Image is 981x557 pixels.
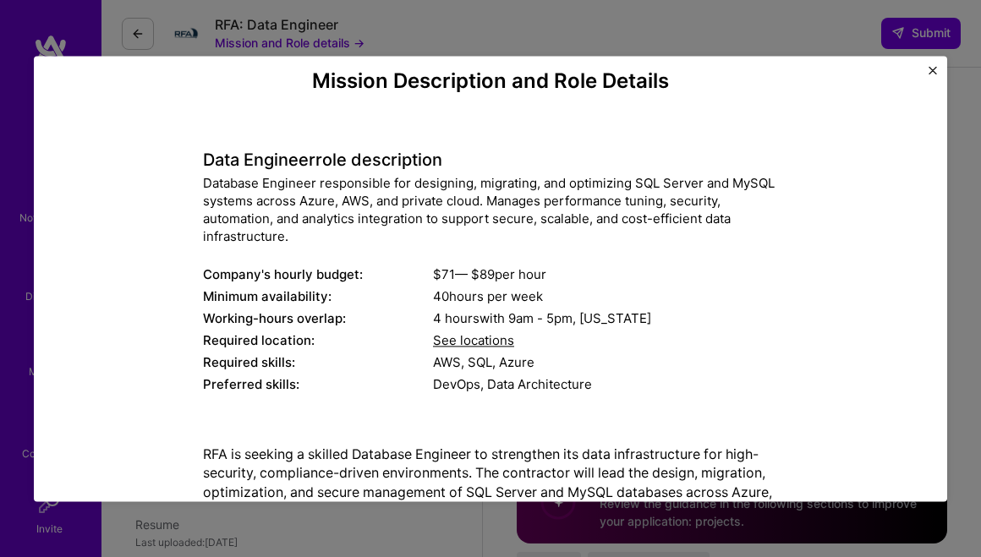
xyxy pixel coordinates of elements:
div: Minimum availability: [203,287,433,305]
div: Preferred skills: [203,375,433,393]
div: Database Engineer responsible for designing, migrating, and optimizing SQL Server and MySQL syste... [203,174,778,245]
div: DevOps, Data Architecture [433,375,778,393]
span: See locations [433,332,514,348]
h4: Data Engineer role description [203,150,778,170]
div: Company's hourly budget: [203,265,433,283]
div: Required skills: [203,353,433,371]
div: 4 hours with [US_STATE] [433,309,778,327]
span: 9am - 5pm , [505,310,579,326]
h4: Mission Description and Role Details [203,69,778,94]
div: 40 hours per week [433,287,778,305]
div: $ 71 — $ 89 per hour [433,265,778,283]
div: Working-hours overlap: [203,309,433,327]
div: Required location: [203,331,433,349]
div: AWS, SQL, Azure [433,353,778,371]
button: Close [929,66,937,84]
